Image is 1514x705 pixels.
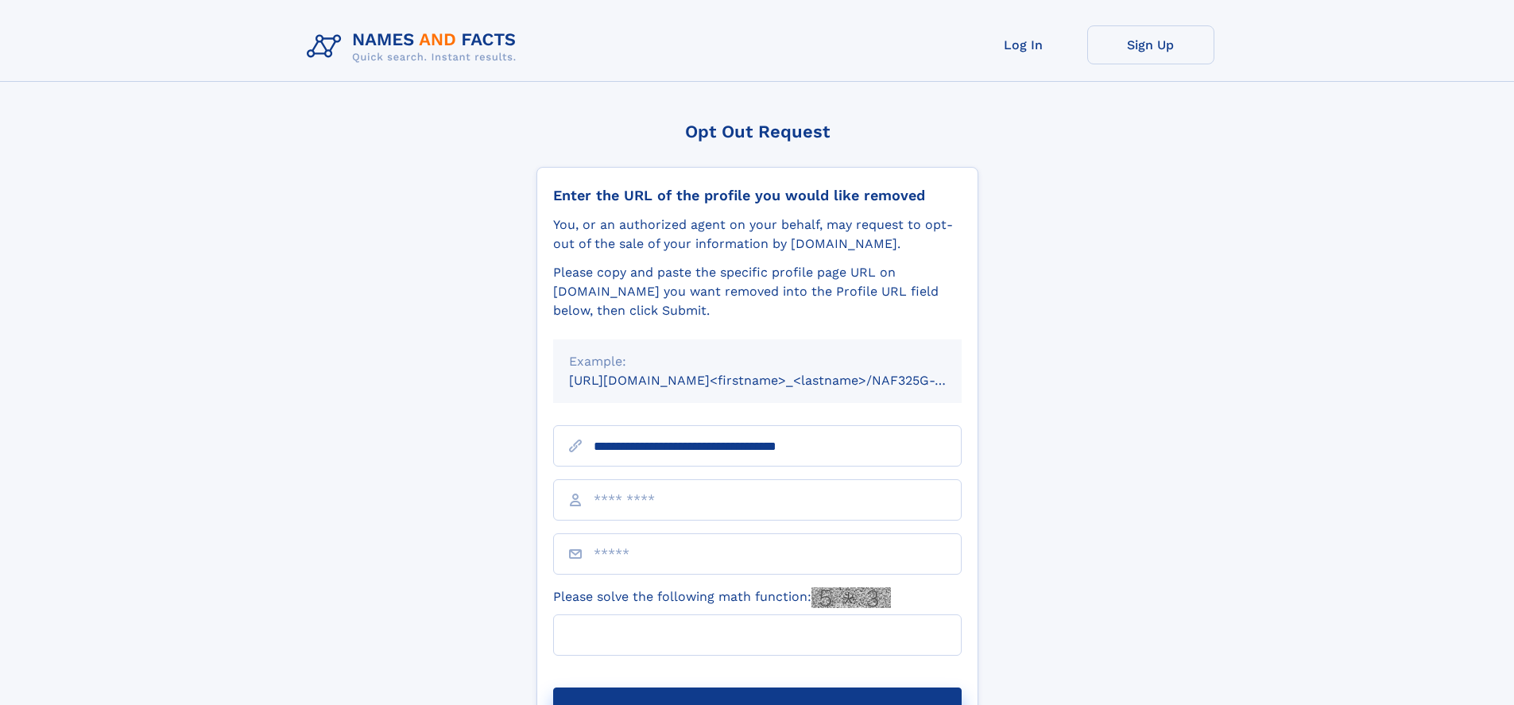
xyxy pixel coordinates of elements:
div: You, or an authorized agent on your behalf, may request to opt-out of the sale of your informatio... [553,215,962,254]
img: Logo Names and Facts [300,25,529,68]
div: Enter the URL of the profile you would like removed [553,187,962,204]
a: Log In [960,25,1087,64]
div: Example: [569,352,946,371]
small: [URL][DOMAIN_NAME]<firstname>_<lastname>/NAF325G-xxxxxxxx [569,373,992,388]
label: Please solve the following math function: [553,587,891,608]
div: Please copy and paste the specific profile page URL on [DOMAIN_NAME] you want removed into the Pr... [553,263,962,320]
a: Sign Up [1087,25,1214,64]
div: Opt Out Request [536,122,978,141]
